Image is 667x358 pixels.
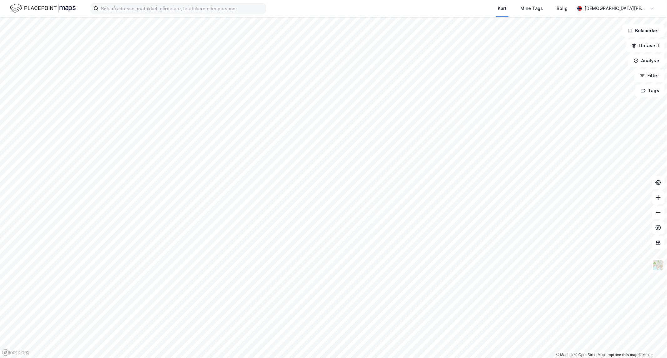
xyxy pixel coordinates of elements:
div: Kart [498,5,507,12]
div: Mine Tags [520,5,543,12]
input: Søk på adresse, matrikkel, gårdeiere, leietakere eller personer [99,4,265,13]
div: Bolig [557,5,568,12]
img: logo.f888ab2527a4732fd821a326f86c7f29.svg [10,3,76,14]
div: [DEMOGRAPHIC_DATA][PERSON_NAME] [584,5,647,12]
div: Kontrollprogram for chat [636,328,667,358]
iframe: Chat Widget [636,328,667,358]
